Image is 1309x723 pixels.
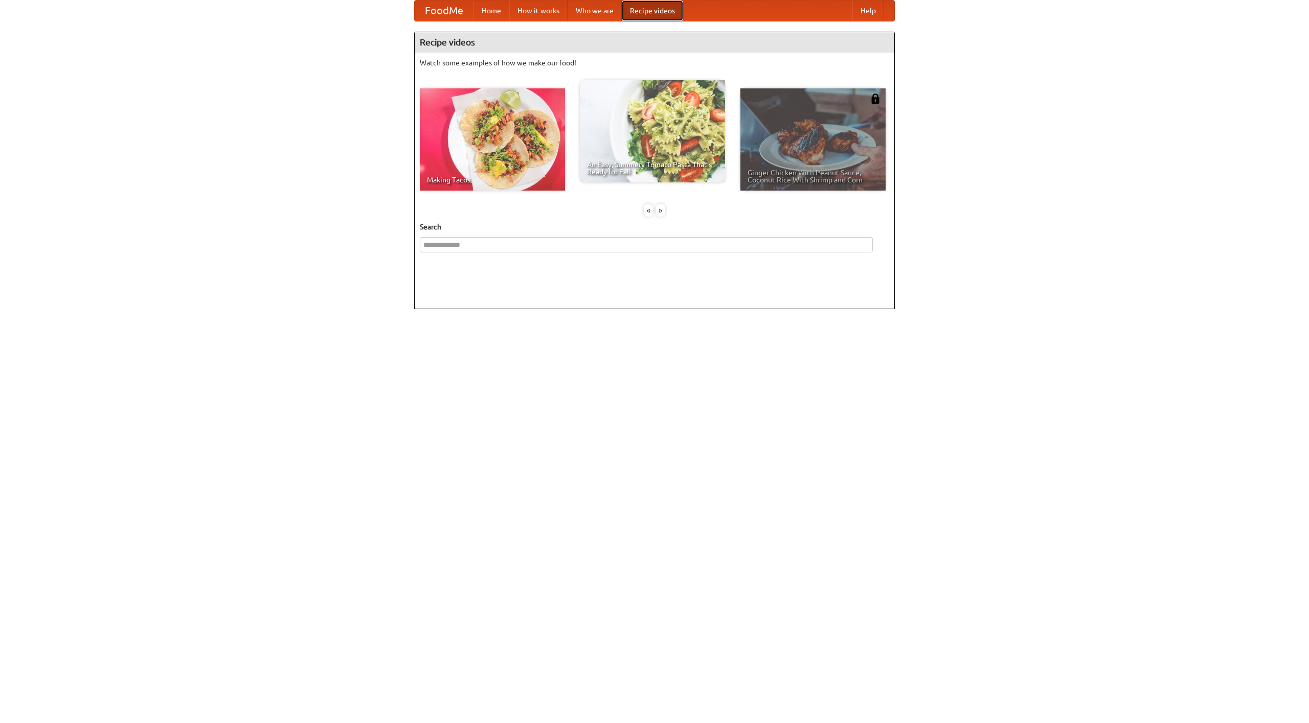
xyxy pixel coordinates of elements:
a: An Easy, Summery Tomato Pasta That's Ready for Fall [580,80,725,182]
img: 483408.png [870,94,881,104]
h5: Search [420,222,889,232]
a: Who we are [568,1,622,21]
span: Making Tacos [427,176,558,183]
a: Making Tacos [420,88,565,191]
h4: Recipe videos [415,32,894,53]
div: « [644,204,653,217]
a: Recipe videos [622,1,683,21]
a: Home [473,1,509,21]
a: Help [852,1,884,21]
div: » [656,204,665,217]
a: FoodMe [415,1,473,21]
p: Watch some examples of how we make our food! [420,58,889,68]
span: An Easy, Summery Tomato Pasta That's Ready for Fall [587,161,718,175]
a: How it works [509,1,568,21]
